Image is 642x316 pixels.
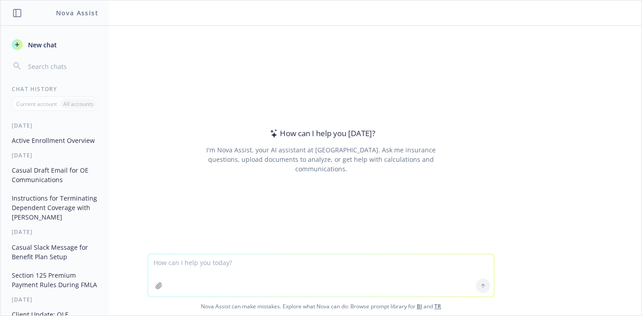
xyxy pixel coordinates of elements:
[1,228,109,236] div: [DATE]
[1,151,109,159] div: [DATE]
[1,122,109,129] div: [DATE]
[8,240,102,264] button: Casual Slack Message for Benefit Plan Setup
[26,40,57,50] span: New chat
[267,128,375,139] div: How can I help you [DATE]?
[8,268,102,292] button: Section 125 Premium Payment Rules During FMLA
[194,145,448,174] div: I'm Nova Assist, your AI assistant at [GEOGRAPHIC_DATA]. Ask me insurance questions, upload docum...
[417,302,422,310] a: BI
[56,8,98,18] h1: Nova Assist
[16,100,57,108] p: Current account
[4,297,638,316] span: Nova Assist can make mistakes. Explore what Nova can do: Browse prompt library for and
[1,296,109,303] div: [DATE]
[1,85,109,93] div: Chat History
[8,37,102,53] button: New chat
[434,302,441,310] a: TR
[8,163,102,187] button: Casual Draft Email for OE Communications
[8,133,102,148] button: Active Enrollment Overview
[26,60,98,73] input: Search chats
[8,191,102,224] button: Instructions for Terminating Dependent Coverage with [PERSON_NAME]
[63,100,93,108] p: All accounts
